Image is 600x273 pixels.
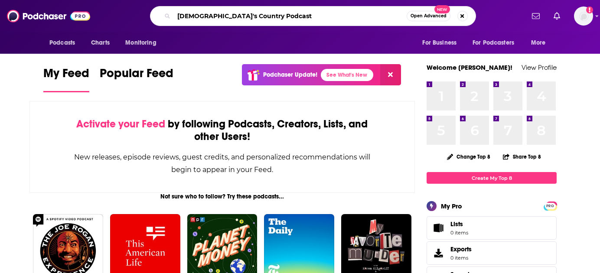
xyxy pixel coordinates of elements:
[430,247,447,259] span: Exports
[73,118,371,143] div: by following Podcasts, Creators, Lists, and other Users!
[545,203,555,209] span: PRO
[574,6,593,26] button: Show profile menu
[174,9,407,23] input: Search podcasts, credits, & more...
[125,37,156,49] span: Monitoring
[7,8,90,24] img: Podchaser - Follow, Share and Rate Podcasts
[422,37,457,49] span: For Business
[522,63,557,71] a: View Profile
[525,35,557,51] button: open menu
[450,255,472,261] span: 0 items
[100,66,173,92] a: Popular Feed
[427,63,512,71] a: Welcome [PERSON_NAME]!
[545,202,555,209] a: PRO
[29,193,415,200] div: Not sure who to follow? Try these podcasts...
[450,220,468,228] span: Lists
[550,9,564,23] a: Show notifications dropdown
[263,71,317,78] p: Podchaser Update!
[528,9,543,23] a: Show notifications dropdown
[427,216,557,240] a: Lists
[85,35,115,51] a: Charts
[416,35,467,51] button: open menu
[430,222,447,234] span: Lists
[450,245,472,253] span: Exports
[586,6,593,13] svg: Add a profile image
[49,37,75,49] span: Podcasts
[427,241,557,265] a: Exports
[467,35,527,51] button: open menu
[450,230,468,236] span: 0 items
[442,151,496,162] button: Change Top 8
[407,11,450,21] button: Open AdvancedNew
[43,66,89,86] span: My Feed
[76,117,165,130] span: Activate your Feed
[73,151,371,176] div: New releases, episode reviews, guest credits, and personalized recommendations will begin to appe...
[91,37,110,49] span: Charts
[574,6,593,26] span: Logged in as christina_epic
[43,66,89,92] a: My Feed
[411,14,447,18] span: Open Advanced
[531,37,546,49] span: More
[450,220,463,228] span: Lists
[321,69,373,81] a: See What's New
[473,37,514,49] span: For Podcasters
[100,66,173,86] span: Popular Feed
[434,5,450,13] span: New
[43,35,86,51] button: open menu
[441,202,462,210] div: My Pro
[119,35,167,51] button: open menu
[150,6,476,26] div: Search podcasts, credits, & more...
[427,172,557,184] a: Create My Top 8
[574,6,593,26] img: User Profile
[502,148,541,165] button: Share Top 8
